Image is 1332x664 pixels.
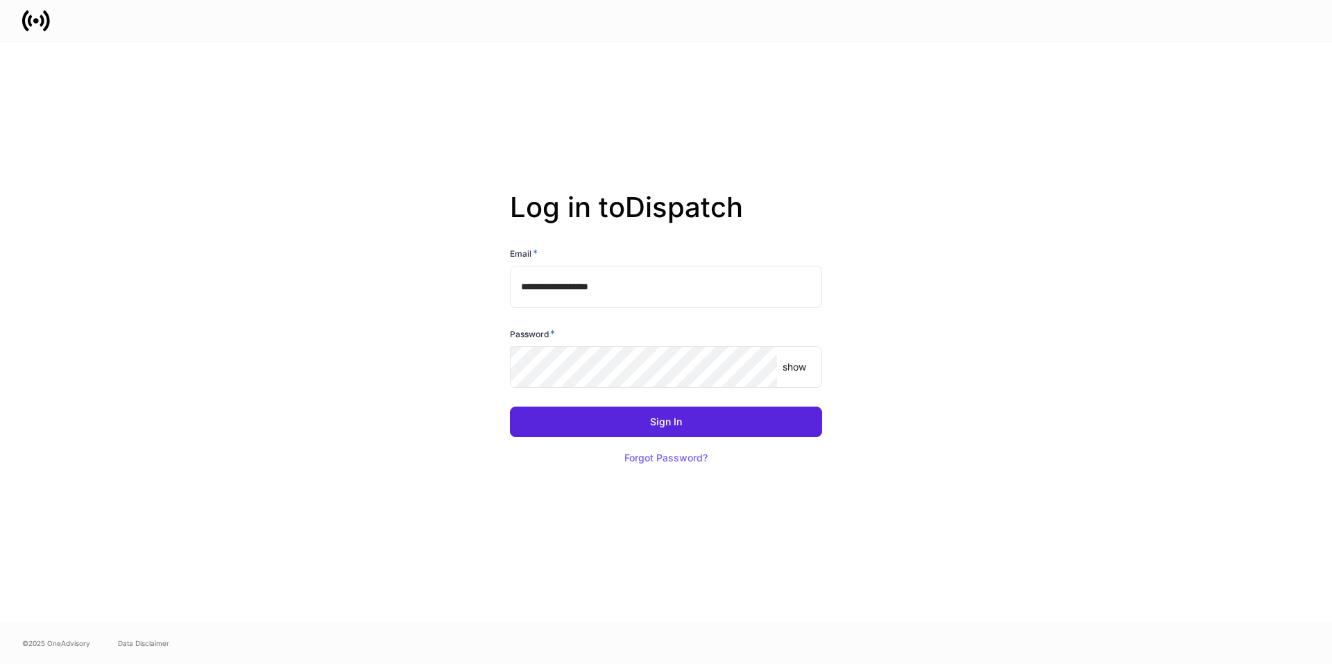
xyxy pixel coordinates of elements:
span: © 2025 OneAdvisory [22,638,90,649]
h6: Email [510,246,538,260]
button: Sign In [510,407,822,437]
button: Forgot Password? [607,443,725,473]
h6: Password [510,327,555,341]
a: Data Disclaimer [118,638,169,649]
div: Forgot Password? [624,453,708,463]
p: show [783,360,806,374]
h2: Log in to Dispatch [510,191,822,246]
div: Sign In [650,417,682,427]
